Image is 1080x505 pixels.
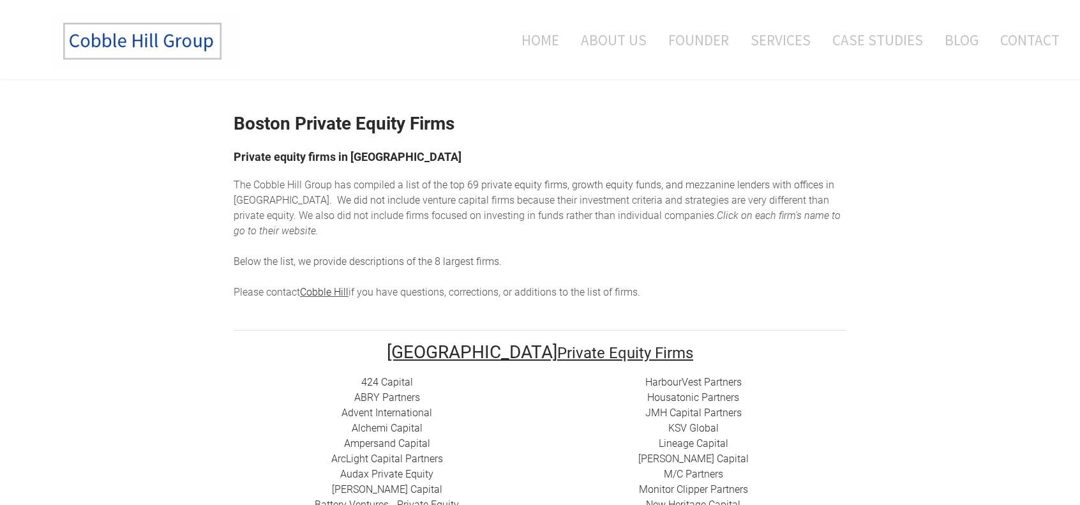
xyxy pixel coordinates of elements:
a: Cobble Hill [300,286,349,298]
span: Please contact if you have questions, corrections, or additions to the list of firms. [234,286,640,298]
a: ​ArcLight Capital Partners [331,453,443,465]
a: Services [741,13,820,66]
a: Housatonic Partners [647,391,739,403]
a: Lineage Capital [659,437,728,449]
font: Private Equity Firms [557,344,693,362]
a: Founder [659,13,739,66]
a: ​ABRY Partners [354,391,420,403]
a: Blog [935,13,988,66]
div: he top 69 private equity firms, growth equity funds, and mezzanine lenders with offices in [GEOGR... [234,177,846,300]
a: About Us [571,13,656,66]
a: ​KSV Global [668,422,719,434]
a: Audax Private Equity [340,468,433,480]
img: The Cobble Hill Group LLC [49,13,240,70]
a: ​Monitor Clipper Partners [639,483,748,495]
a: [PERSON_NAME] Capital [332,483,442,495]
a: 424 Capital [361,376,413,388]
a: ​JMH Capital Partners [645,407,742,419]
span: The Cobble Hill Group has compiled a list of t [234,179,437,191]
a: ​M/C Partners [664,468,723,480]
a: Contact [991,13,1060,66]
a: Advent International [341,407,432,419]
font: [GEOGRAPHIC_DATA] [387,342,557,363]
a: Alchemi Capital [352,422,423,434]
a: [PERSON_NAME] Capital [638,453,749,465]
a: ​Ampersand Capital [344,437,430,449]
font: Private equity firms in [GEOGRAPHIC_DATA] [234,150,461,163]
a: Home [502,13,569,66]
strong: Boston Private Equity Firms [234,113,454,134]
a: Case Studies [823,13,933,66]
a: HarbourVest Partners [645,376,742,388]
span: enture capital firms because their investment criteria and strategies are very different than pri... [234,194,829,222]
